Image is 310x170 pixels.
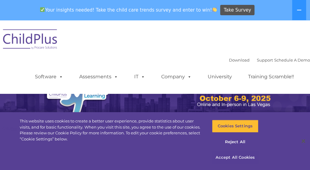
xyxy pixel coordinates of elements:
img: ✅ [40,7,45,12]
img: 👏 [212,7,217,12]
a: Schedule A Demo [274,58,310,62]
a: Support [257,58,273,62]
a: Take Survey [220,5,254,16]
span: Your insights needed! Take the child care trends survey and enter to win! [38,4,220,16]
a: Assessments [73,71,124,83]
font: | [229,58,310,62]
button: Close [297,134,310,148]
div: This website uses cookies to create a better user experience, provide statistics about user visit... [20,118,203,142]
button: Reject All [212,136,258,148]
a: Software [29,71,69,83]
a: Training Scramble!! [242,71,300,83]
a: IT [128,71,151,83]
button: Cookies Settings [212,120,258,133]
a: Company [155,71,198,83]
button: Accept All Cookies [212,151,258,164]
span: Take Survey [224,5,251,16]
a: University [202,71,238,83]
a: Download [229,58,250,62]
